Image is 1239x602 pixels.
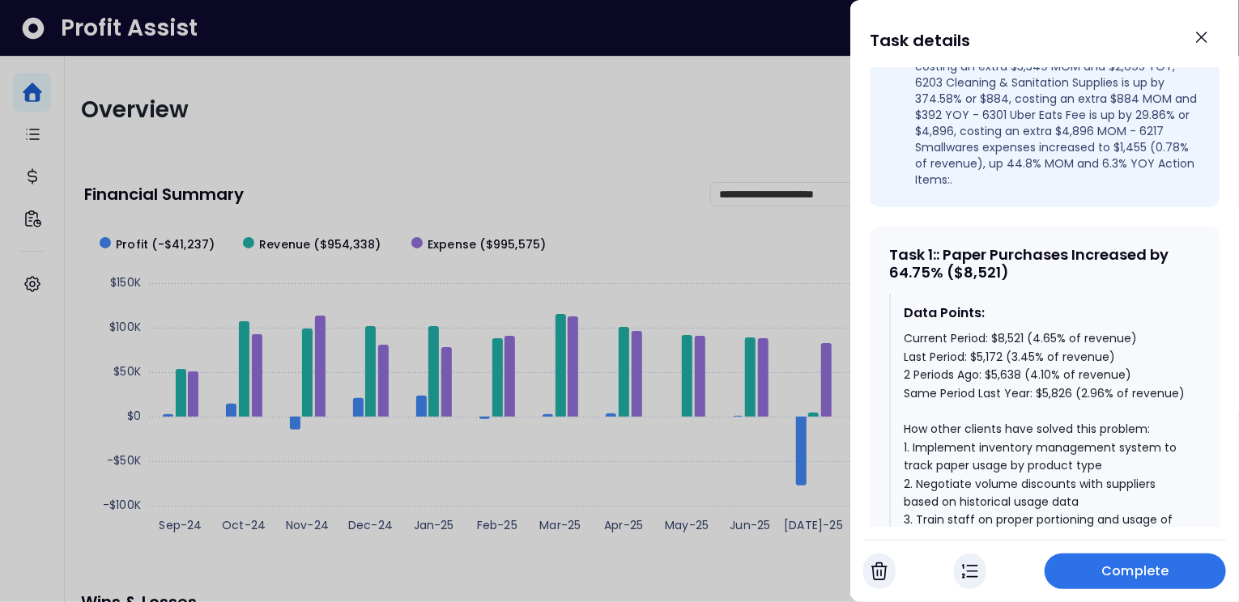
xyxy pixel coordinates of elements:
img: Cancel Task [871,562,888,581]
div: Data Points: [904,303,1187,323]
button: Close [1184,19,1220,55]
h1: Task details [870,26,970,55]
div: Task 1 : : Paper Purchases Increased by 64.75% ($8,521) [889,246,1200,281]
img: In Progress [962,562,978,581]
span: Complete [1102,562,1169,581]
li: - 5102 Paper Purchases is up by 64.75% or $3,349, costing an extra $3,349 MOM and $2,695 YOY, - 6... [883,42,1200,188]
button: Complete [1045,553,1226,589]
